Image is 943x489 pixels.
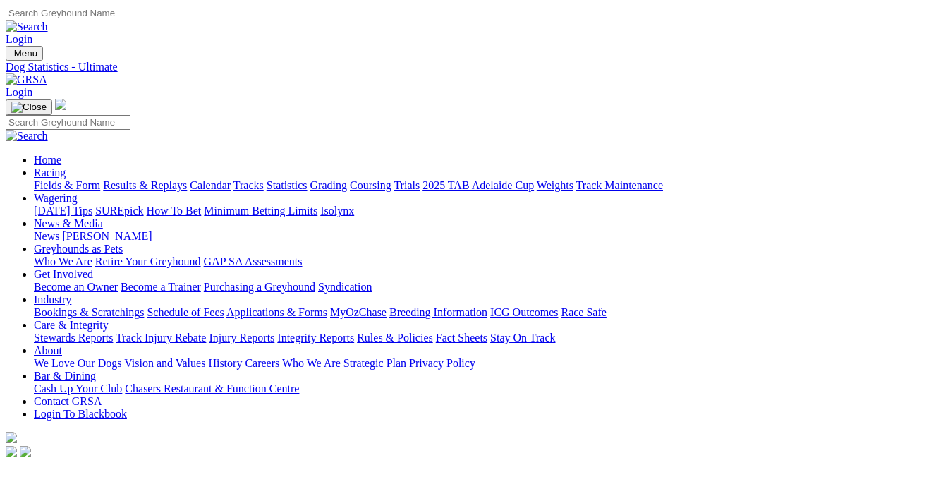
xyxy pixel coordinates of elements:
a: Login [6,86,32,98]
a: Isolynx [320,205,354,217]
a: Become a Trainer [121,281,201,293]
a: Track Injury Rebate [116,332,206,344]
img: logo-grsa-white.png [6,432,17,443]
a: [PERSON_NAME] [62,230,152,242]
a: History [208,357,242,369]
button: Toggle navigation [6,99,52,115]
a: News & Media [34,217,103,229]
a: Login To Blackbook [34,408,127,420]
a: Care & Integrity [34,319,109,331]
input: Search [6,115,130,130]
a: Racing [34,167,66,179]
a: SUREpick [95,205,143,217]
img: logo-grsa-white.png [55,99,66,110]
button: Toggle navigation [6,46,43,61]
a: Privacy Policy [409,357,475,369]
a: About [34,344,62,356]
a: Fields & Form [34,179,100,191]
a: Get Involved [34,268,93,280]
a: Results & Replays [103,179,187,191]
a: ICG Outcomes [490,306,558,318]
a: Vision and Values [124,357,205,369]
a: Track Maintenance [576,179,663,191]
a: Tracks [233,179,264,191]
a: Strategic Plan [343,357,406,369]
a: Syndication [318,281,372,293]
img: Search [6,20,48,33]
a: Industry [34,294,71,306]
a: Wagering [34,192,78,204]
a: Chasers Restaurant & Function Centre [125,382,299,394]
a: Integrity Reports [277,332,354,344]
div: Racing [34,179,937,192]
a: Race Safe [561,306,606,318]
a: Stay On Track [490,332,555,344]
a: Login [6,33,32,45]
a: Cash Up Your Club [34,382,122,394]
div: Industry [34,306,937,319]
a: Coursing [350,179,391,191]
a: We Love Our Dogs [34,357,121,369]
a: Who We Are [282,357,341,369]
a: How To Bet [147,205,202,217]
div: Care & Integrity [34,332,937,344]
a: Rules & Policies [357,332,433,344]
a: Calendar [190,179,231,191]
a: Dog Statistics - Ultimate [6,61,937,73]
div: Bar & Dining [34,382,937,395]
img: facebook.svg [6,446,17,457]
a: [DATE] Tips [34,205,92,217]
a: Become an Owner [34,281,118,293]
a: Greyhounds as Pets [34,243,123,255]
a: Applications & Forms [226,306,327,318]
a: Contact GRSA [34,395,102,407]
a: Fact Sheets [436,332,487,344]
a: Careers [245,357,279,369]
a: Schedule of Fees [147,306,224,318]
a: Injury Reports [209,332,274,344]
a: Purchasing a Greyhound [204,281,315,293]
img: GRSA [6,73,47,86]
img: twitter.svg [20,446,31,457]
a: Bookings & Scratchings [34,306,144,318]
a: Bar & Dining [34,370,96,382]
div: About [34,357,937,370]
img: Close [11,102,47,113]
a: Grading [310,179,347,191]
a: MyOzChase [330,306,387,318]
a: News [34,230,59,242]
div: Get Involved [34,281,937,294]
a: Stewards Reports [34,332,113,344]
a: GAP SA Assessments [204,255,303,267]
a: 2025 TAB Adelaide Cup [422,179,534,191]
span: Menu [14,48,37,59]
a: Retire Your Greyhound [95,255,201,267]
div: Greyhounds as Pets [34,255,937,268]
a: Statistics [267,179,308,191]
img: Search [6,130,48,143]
input: Search [6,6,130,20]
a: Minimum Betting Limits [204,205,317,217]
a: Weights [537,179,573,191]
div: Wagering [34,205,937,217]
div: News & Media [34,230,937,243]
a: Trials [394,179,420,191]
a: Who We Are [34,255,92,267]
a: Breeding Information [389,306,487,318]
a: Home [34,154,61,166]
